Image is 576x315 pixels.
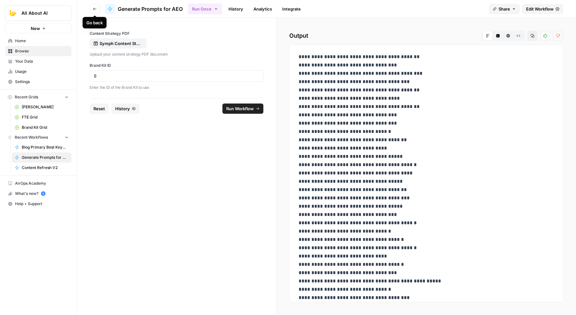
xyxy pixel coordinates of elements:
span: Blog Primary Best Keyword Identifier [22,144,68,150]
span: Edit Workflow [526,6,554,12]
span: Generate Prompts for AEO [118,5,183,13]
p: Upload your content strategy PDF document [90,51,263,58]
a: Usage [5,66,71,77]
a: FTE Grid [12,112,71,122]
a: Settings [5,77,71,87]
button: Recent Grids [5,92,71,102]
span: New [31,25,40,32]
a: Analytics [250,4,276,14]
a: Brand Kit Grid [12,122,71,133]
button: History [111,104,140,114]
span: Brand Kit Grid [22,125,68,130]
span: Browse [15,48,68,54]
label: Brand Kit ID [90,63,263,68]
span: Recent Grids [15,94,38,100]
span: Content Refresh V2 [22,165,68,171]
a: 5 [41,191,45,196]
a: [PERSON_NAME] [12,102,71,112]
a: Blog Primary Best Keyword Identifier [12,142,71,152]
p: Symph Content Strategy.pdf [100,40,140,47]
span: Help + Support [15,201,68,207]
button: Symph Content Strategy.pdf [90,38,147,49]
button: Recent Workflows [5,133,71,142]
span: FTE Grid [22,114,68,120]
a: Your Data [5,56,71,66]
button: Run Workflow [222,104,263,114]
span: Run Workflow [226,105,254,112]
p: Enter the ID of the Brand Kit to use [90,84,263,91]
div: What's new? [5,189,71,198]
a: Generate Prompts for AEO [105,4,183,14]
h2: Output [289,31,563,41]
button: Reset [90,104,109,114]
span: History [115,105,130,112]
a: History [225,4,247,14]
a: Edit Workflow [522,4,563,14]
span: All About AI [21,10,60,16]
button: Share [489,4,520,14]
span: Recent Workflows [15,134,48,140]
button: New [5,24,71,33]
button: What's new? 5 [5,188,71,199]
text: 5 [42,192,44,195]
a: AirOps Academy [5,178,71,188]
span: Settings [15,79,68,85]
span: Your Data [15,58,68,64]
span: [PERSON_NAME] [22,104,68,110]
a: Integrate [278,4,305,14]
a: Home [5,36,71,46]
span: Home [15,38,68,44]
a: Content Refresh V2 [12,163,71,173]
button: Run Once [188,4,222,14]
img: All About AI Logo [7,7,19,19]
label: Content Strategy PDF [90,31,263,36]
a: Browse [5,46,71,56]
span: AirOps Academy [15,181,68,186]
span: Reset [93,105,105,112]
button: Help + Support [5,199,71,209]
span: Usage [15,69,68,74]
a: Generate Prompts for AEO [12,152,71,163]
button: Workspace: All About AI [5,5,71,21]
span: Share [499,6,510,12]
span: Generate Prompts for AEO [22,155,68,160]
